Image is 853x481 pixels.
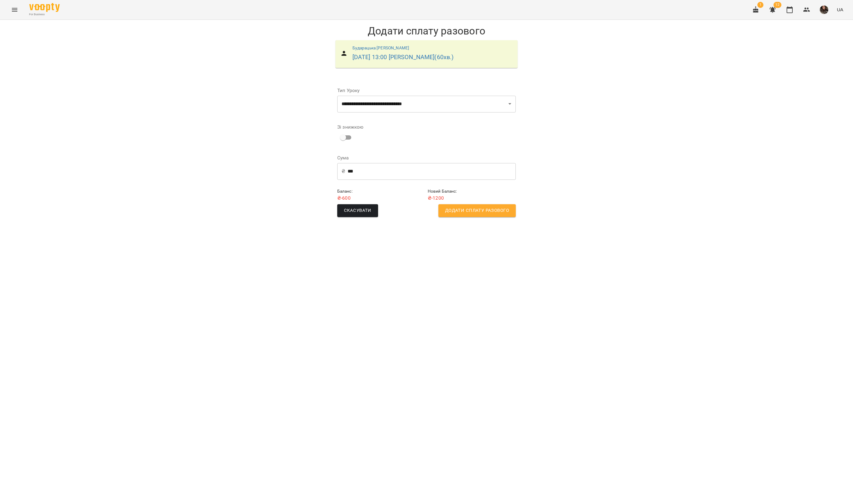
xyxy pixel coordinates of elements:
[428,194,516,202] p: ₴ -1200
[837,6,843,13] span: UA
[757,2,763,8] span: 1
[337,204,378,217] button: Скасувати
[428,188,516,195] h6: Новий Баланс :
[332,25,521,37] h1: Додати сплату разового
[337,188,425,195] h6: Баланс :
[29,3,60,12] img: Voopty Logo
[337,194,425,202] p: ₴ -600
[337,155,516,160] label: Сума
[344,207,371,215] span: Скасувати
[352,54,454,61] a: [DATE] 13:00 [PERSON_NAME](60хв.)
[7,2,22,17] button: Menu
[342,168,345,175] p: ₴
[773,2,781,8] span: 12
[337,125,363,130] label: Зі знижкою
[352,45,409,50] a: Бударацька [PERSON_NAME]
[834,4,846,15] button: UA
[820,5,828,14] img: 50c54b37278f070f9d74a627e50a0a9b.jpg
[337,88,516,93] label: Тип Уроку
[438,204,516,217] button: Додати сплату разового
[445,207,509,215] span: Додати сплату разового
[29,12,60,16] span: For Business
